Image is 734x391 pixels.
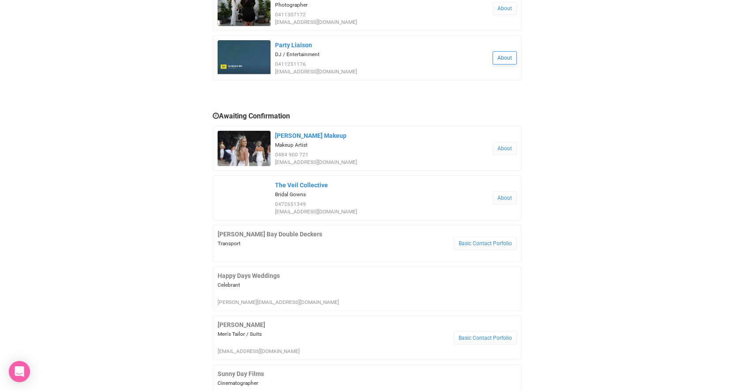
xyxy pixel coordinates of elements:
small: Celebrant [218,282,240,288]
label: Sunny Day Films [218,369,517,378]
div: 0472651349 [EMAIL_ADDRESS][DOMAIN_NAME] [275,201,488,216]
label: [PERSON_NAME] Bay Double Deckers [218,230,454,239]
small: Makeup Artist [275,142,308,148]
a: Basic Contact Porfolio [454,331,517,345]
div: 0411251176 [EMAIL_ADDRESS][DOMAIN_NAME] [275,61,488,76]
a: About [488,54,517,61]
div: 0484 900 721 [EMAIL_ADDRESS][DOMAIN_NAME] [275,151,488,166]
div: About [493,142,517,155]
a: Party Liaison [275,42,312,49]
a: About [488,4,517,11]
a: The Veil Collective [275,182,328,189]
label: Happy Days Weddings [218,271,517,280]
img: website_screenshot_party_liaison.png [218,40,271,76]
div: 0411307172 [EMAIL_ADDRESS][DOMAIN_NAME] [275,11,488,26]
img: PastedGraphic-9-6.png [218,131,271,166]
small: Transport [218,240,241,247]
img: website_screenshot_the_veil_collective.png [218,180,271,216]
div: [PERSON_NAME][EMAIL_ADDRESS][DOMAIN_NAME] [218,291,517,306]
div: [EMAIL_ADDRESS][DOMAIN_NAME] [218,340,454,355]
small: Bridal Gowns [275,191,306,197]
a: About [488,194,517,201]
legend: Awaiting Confirmation [213,111,522,121]
a: [PERSON_NAME] Makeup [275,132,346,139]
div: About [493,191,517,205]
div: About [493,2,517,15]
small: DJ / Entertainment [275,51,320,57]
a: About [488,144,517,152]
small: Cinematographer [218,380,258,386]
div: Open Intercom Messenger [9,361,30,382]
small: Men's Tailor / Suits [218,331,262,337]
a: Basic Contact Porfolio [454,237,517,250]
label: [PERSON_NAME] [218,320,454,329]
small: Photographer [275,2,308,8]
div: About [493,51,517,65]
